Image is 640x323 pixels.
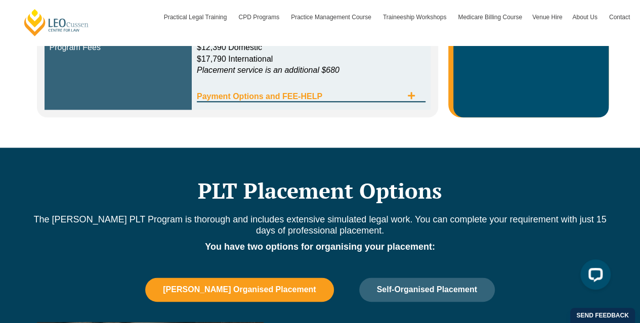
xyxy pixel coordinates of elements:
[197,55,273,63] span: $17,790 International
[567,3,604,32] a: About Us
[286,3,378,32] a: Practice Management Course
[233,3,286,32] a: CPD Programs
[32,214,609,236] p: The [PERSON_NAME] PLT Program is thorough and includes extensive simulated legal work. You can co...
[378,3,453,32] a: Traineeship Workshops
[197,43,262,52] span: $12,390 Domestic
[205,242,435,252] strong: You have two options for organising your placement:
[163,285,316,294] span: [PERSON_NAME] Organised Placement
[453,3,527,32] a: Medicare Billing Course
[572,255,615,298] iframe: LiveChat chat widget
[197,66,339,74] em: Placement service is an additional $680
[527,3,567,32] a: Venue Hire
[50,42,187,54] div: Program Fees
[377,285,477,294] span: Self-Organised Placement
[23,8,90,37] a: [PERSON_NAME] Centre for Law
[32,178,609,203] h2: PLT Placement Options
[604,3,635,32] a: Contact
[159,3,234,32] a: Practical Legal Training
[197,93,402,101] span: Payment Options and FEE-HELP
